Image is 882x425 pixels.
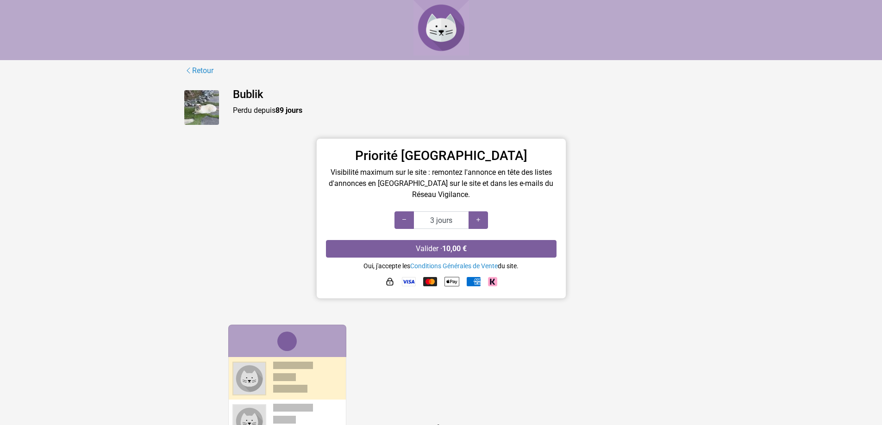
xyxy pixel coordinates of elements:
[275,106,302,115] strong: 89 jours
[444,274,459,289] img: Apple Pay
[467,277,481,286] img: American Express
[385,277,394,286] img: HTTPS : paiement sécurisé
[326,167,557,200] p: Visibilité maximum sur le site : remontez l'annonce en tête des listes d'annonces en [GEOGRAPHIC_...
[442,244,467,253] strong: 10,00 €
[363,262,519,270] small: Oui, j'accepte les du site.
[326,148,557,164] h3: Priorité [GEOGRAPHIC_DATA]
[233,88,698,101] h4: Bublik
[423,277,437,286] img: Mastercard
[402,277,416,286] img: Visa
[184,65,214,77] a: Retour
[410,262,498,270] a: Conditions Générales de Vente
[233,105,698,116] p: Perdu depuis
[488,277,497,286] img: Klarna
[326,240,557,258] button: Valider ·10,00 €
